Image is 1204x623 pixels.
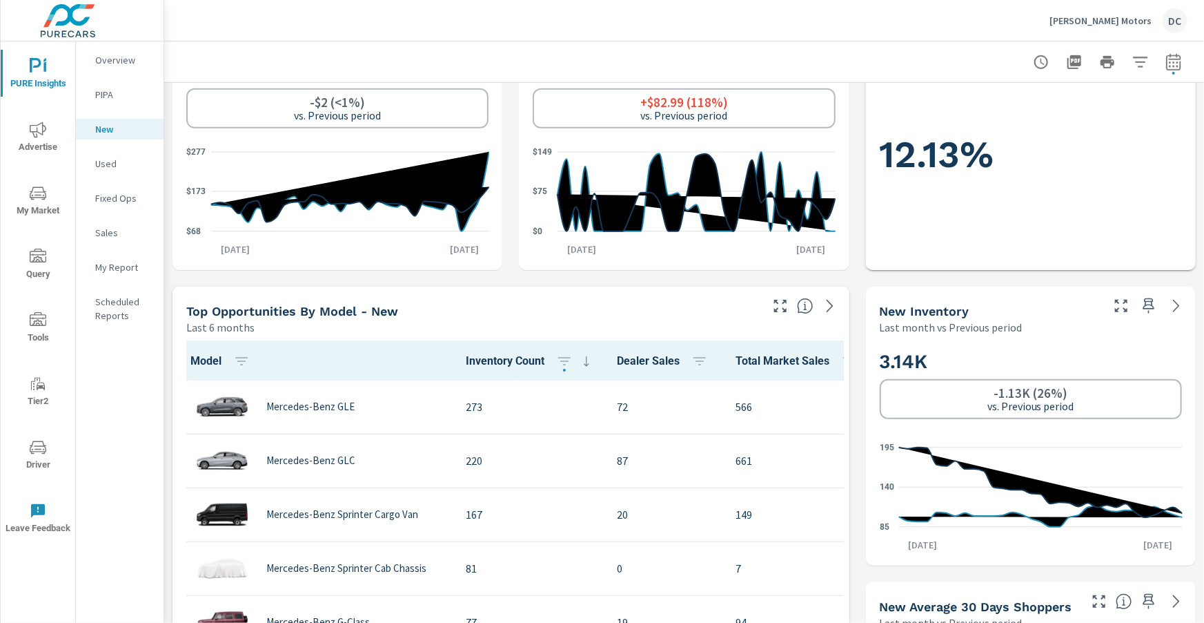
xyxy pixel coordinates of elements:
text: $75 [533,186,547,196]
h5: Top Opportunities by Model - New [186,304,398,318]
div: Used [76,153,164,174]
h1: 12.13% [880,131,1182,178]
span: Find the biggest opportunities within your model lineup by seeing how each model is selling in yo... [797,298,813,314]
span: My Market [5,185,71,219]
a: See more details in report [819,295,841,317]
p: 566 [736,399,863,415]
button: Select Date Range [1160,48,1187,76]
span: Dealer Sales [617,353,713,370]
p: 81 [466,560,595,577]
p: 7 [736,560,863,577]
p: [DATE] [899,538,947,552]
p: Last month vs Previous period [880,319,1023,336]
p: 273 [466,399,595,415]
span: Total Market Sales [736,353,863,370]
h5: New Average 30 Days Shoppers [880,600,1072,614]
div: Scheduled Reports [76,291,164,326]
span: Model [190,353,255,370]
p: [DATE] [557,242,606,256]
p: 72 [617,399,713,415]
div: DC [1163,8,1187,33]
a: See more details in report [1165,591,1187,613]
text: $68 [186,227,201,236]
div: Sales [76,222,164,243]
p: Mercedes-Benz GLE [266,401,355,413]
p: [DATE] [1134,538,1182,552]
p: 220 [466,452,595,469]
p: 167 [466,506,595,523]
span: A rolling 30 day total of daily Shoppers on the dealership website, averaged over the selected da... [1116,593,1132,610]
h5: New Inventory [880,304,969,318]
p: [PERSON_NAME] Motors [1049,15,1152,27]
p: New [95,122,152,136]
span: Save this to your personalized report [1138,591,1160,613]
div: My Report [76,257,164,278]
p: vs. Previous period [987,400,1074,412]
button: Make Fullscreen [769,295,791,317]
img: glamour [195,440,250,481]
h2: 3.14K [880,349,1182,374]
h6: -1.13K (26%) [994,386,1067,400]
span: Tier2 [5,376,71,410]
p: 87 [617,452,713,469]
button: "Export Report to PDF" [1060,48,1088,76]
p: 20 [617,506,713,523]
h6: +$82.99 (118%) [640,95,728,109]
text: 85 [880,522,889,532]
p: PIPA [95,88,152,102]
p: Mercedes-Benz GLC [266,454,355,467]
p: Overview [95,53,152,67]
a: See more details in report [1165,295,1187,317]
div: New [76,119,164,140]
h6: -$2 (<1%) [310,95,365,109]
p: 0 [617,560,713,577]
p: vs. Previous period [294,109,381,122]
p: 149 [736,506,863,523]
p: Last 6 months [186,319,255,336]
button: Make Fullscreen [1110,295,1132,317]
div: nav menu [1,41,75,550]
text: 140 [880,483,894,492]
span: Advertise [5,122,71,155]
span: Leave Feedback [5,503,71,537]
button: Print Report [1094,48,1121,76]
p: Scheduled Reports [95,295,152,323]
p: Sales [95,226,152,240]
img: glamour [195,548,250,589]
text: $277 [186,147,206,157]
span: Inventory Count [466,353,595,370]
p: Mercedes-Benz Sprinter Cargo Van [266,508,418,521]
p: vs. Previous period [640,109,727,122]
text: $0 [533,227,542,236]
text: $173 [186,186,206,196]
text: 195 [880,443,894,452]
p: Fixed Ops [95,191,152,205]
span: Driver [5,439,71,473]
p: Mercedes-Benz Sprinter Cab Chassis [266,562,426,575]
span: PURE Insights [5,58,71,92]
div: Fixed Ops [76,188,164,209]
p: Used [95,157,152,171]
button: Make Fullscreen [1088,591,1110,613]
span: Save this to your personalized report [1138,295,1160,317]
p: [DATE] [787,242,836,256]
p: [DATE] [211,242,259,256]
button: Apply Filters [1127,48,1154,76]
span: Query [5,249,71,282]
div: Overview [76,50,164,70]
img: glamour [195,386,250,428]
p: [DATE] [440,242,488,256]
img: glamour [195,494,250,535]
p: 661 [736,452,863,469]
text: $149 [533,147,552,157]
span: Tools [5,312,71,346]
div: PIPA [76,84,164,105]
p: My Report [95,260,152,274]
